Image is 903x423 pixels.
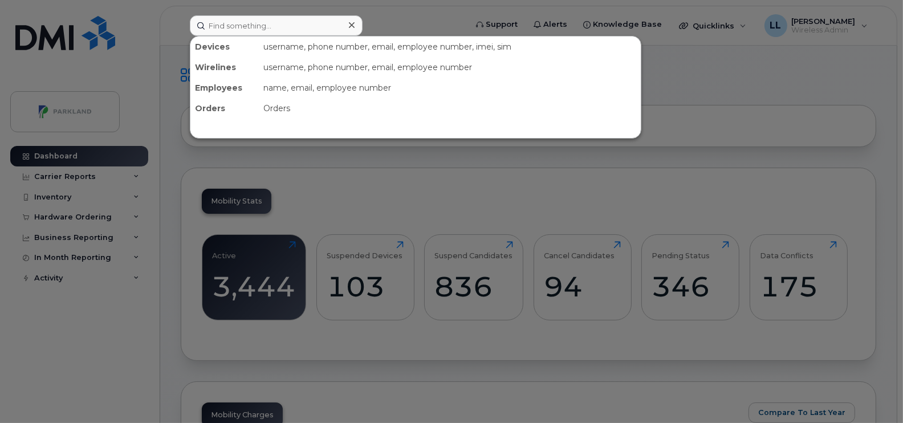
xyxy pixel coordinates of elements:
div: Orders [259,98,641,119]
div: username, phone number, email, employee number, imei, sim [259,36,641,57]
div: name, email, employee number [259,78,641,98]
div: Orders [190,98,259,119]
div: Wirelines [190,57,259,78]
div: Devices [190,36,259,57]
div: Employees [190,78,259,98]
div: username, phone number, email, employee number [259,57,641,78]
